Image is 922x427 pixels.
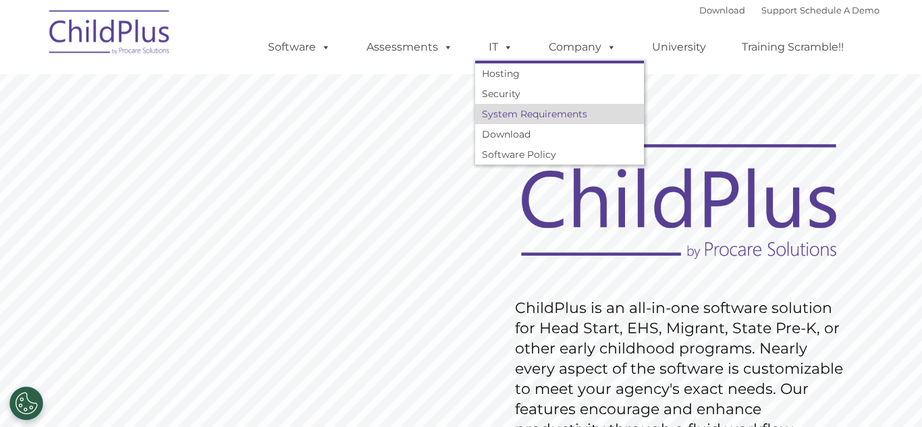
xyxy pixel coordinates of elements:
[43,1,178,68] img: ChildPlus by Procare Solutions
[535,34,630,61] a: Company
[699,5,879,16] font: |
[475,84,644,104] a: Security
[475,144,644,165] a: Software Policy
[639,34,720,61] a: University
[475,34,526,61] a: IT
[475,104,644,124] a: System Requirements
[9,387,43,420] button: Cookies Settings
[728,34,857,61] a: Training Scramble!!
[475,124,644,144] a: Download
[699,5,745,16] a: Download
[254,34,344,61] a: Software
[353,34,466,61] a: Assessments
[761,5,797,16] a: Support
[475,63,644,84] a: Hosting
[800,5,879,16] a: Schedule A Demo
